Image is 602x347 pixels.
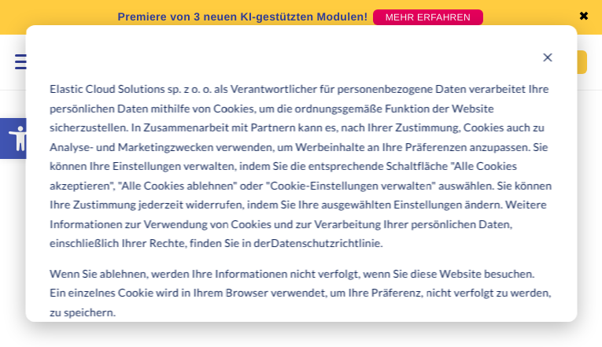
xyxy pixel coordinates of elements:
a: Datenschutzrichtlinie [271,234,380,253]
h3: Haben Sie Fragen oder möchten Sie einfach hallo sagen? Treten Sie mit uns in Kontakt und erfahren... [20,255,582,293]
p: Premiere von 3 neuen KI-gestützten Modulen! [117,9,367,25]
a: ✖ [578,11,589,24]
a: MEHR ERFAHREN [373,9,483,25]
h1: Wir hilfen gerne! [20,197,582,234]
p: Elastic Cloud Solutions sp. z o. o. als Verantwortlicher für personenbezogene Daten verarbeitet I... [50,79,552,253]
button: Dismiss cookie banner [541,50,552,69]
div: Cookie banner [25,25,577,322]
p: Wenn Sie ablehnen, werden Ihre Informationen nicht verfolgt, wenn Sie diese Website besuchen. Ein... [50,264,552,323]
